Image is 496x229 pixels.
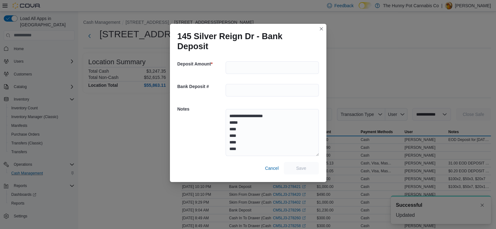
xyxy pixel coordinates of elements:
h5: Bank Deposit # [177,80,224,93]
button: Closes this modal window [318,25,325,33]
span: Cancel [265,165,279,171]
span: Save [296,165,306,171]
h5: Notes [177,103,224,115]
h5: Deposit Amount [177,58,224,70]
button: Save [284,162,319,174]
button: Cancel [263,162,281,174]
h1: 145 Silver Reign Dr - Bank Deposit [177,31,314,51]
